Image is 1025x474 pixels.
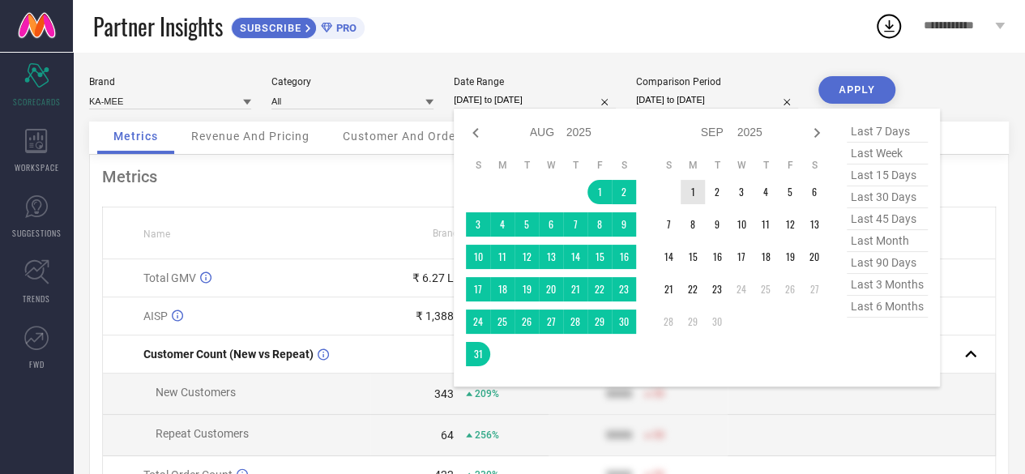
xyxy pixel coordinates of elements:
[847,208,928,230] span: last 45 days
[13,96,61,108] span: SCORECARDS
[15,161,59,173] span: WORKSPACE
[466,342,490,366] td: Sun Aug 31 2025
[12,227,62,239] span: SUGGESTIONS
[847,121,928,143] span: last 7 days
[515,212,539,237] td: Tue Aug 05 2025
[754,277,778,301] td: Thu Sep 25 2025
[454,92,616,109] input: Select date range
[705,212,729,237] td: Tue Sep 09 2025
[271,76,433,88] div: Category
[343,130,467,143] span: Customer And Orders
[874,11,903,41] div: Open download list
[587,180,612,204] td: Fri Aug 01 2025
[681,159,705,172] th: Monday
[729,212,754,237] td: Wed Sep 10 2025
[636,92,798,109] input: Select comparison period
[802,212,826,237] td: Sat Sep 13 2025
[847,252,928,274] span: last 90 days
[802,277,826,301] td: Sat Sep 27 2025
[656,277,681,301] td: Sun Sep 21 2025
[778,212,802,237] td: Fri Sep 12 2025
[778,245,802,269] td: Fri Sep 19 2025
[156,427,249,440] span: Repeat Customers
[754,180,778,204] td: Thu Sep 04 2025
[490,310,515,334] td: Mon Aug 25 2025
[563,245,587,269] td: Thu Aug 14 2025
[466,310,490,334] td: Sun Aug 24 2025
[539,277,563,301] td: Wed Aug 20 2025
[847,186,928,208] span: last 30 days
[466,159,490,172] th: Sunday
[612,159,636,172] th: Saturday
[23,293,50,305] span: TRENDS
[681,212,705,237] td: Mon Sep 08 2025
[612,277,636,301] td: Sat Aug 23 2025
[466,277,490,301] td: Sun Aug 17 2025
[539,245,563,269] td: Wed Aug 13 2025
[441,429,454,442] div: 64
[587,212,612,237] td: Fri Aug 08 2025
[656,212,681,237] td: Sun Sep 07 2025
[454,76,616,88] div: Date Range
[802,245,826,269] td: Sat Sep 20 2025
[539,159,563,172] th: Wednesday
[232,22,305,34] span: SUBSCRIBE
[778,180,802,204] td: Fri Sep 05 2025
[847,143,928,164] span: last week
[729,277,754,301] td: Wed Sep 24 2025
[818,76,895,104] button: APPLY
[705,310,729,334] td: Tue Sep 30 2025
[466,245,490,269] td: Sun Aug 10 2025
[563,310,587,334] td: Thu Aug 28 2025
[515,277,539,301] td: Tue Aug 19 2025
[412,271,454,284] div: ₹ 6.27 L
[778,277,802,301] td: Fri Sep 26 2025
[515,310,539,334] td: Tue Aug 26 2025
[847,164,928,186] span: last 15 days
[681,245,705,269] td: Mon Sep 15 2025
[29,358,45,370] span: FWD
[539,212,563,237] td: Wed Aug 06 2025
[515,245,539,269] td: Tue Aug 12 2025
[490,277,515,301] td: Mon Aug 18 2025
[475,429,499,441] span: 256%
[587,159,612,172] th: Friday
[113,130,158,143] span: Metrics
[515,159,539,172] th: Tuesday
[729,159,754,172] th: Wednesday
[143,271,196,284] span: Total GMV
[490,245,515,269] td: Mon Aug 11 2025
[847,296,928,318] span: last 6 months
[612,310,636,334] td: Sat Aug 30 2025
[705,180,729,204] td: Tue Sep 02 2025
[89,76,251,88] div: Brand
[778,159,802,172] th: Friday
[191,130,310,143] span: Revenue And Pricing
[705,159,729,172] th: Tuesday
[653,429,664,441] span: 50
[681,310,705,334] td: Mon Sep 29 2025
[539,310,563,334] td: Wed Aug 27 2025
[433,228,486,239] span: Brand Value
[587,310,612,334] td: Fri Aug 29 2025
[612,180,636,204] td: Sat Aug 02 2025
[636,76,798,88] div: Comparison Period
[102,167,996,186] div: Metrics
[705,245,729,269] td: Tue Sep 16 2025
[729,245,754,269] td: Wed Sep 17 2025
[807,123,826,143] div: Next month
[416,310,454,322] div: ₹ 1,388
[656,245,681,269] td: Sun Sep 14 2025
[475,388,499,399] span: 209%
[656,310,681,334] td: Sun Sep 28 2025
[802,180,826,204] td: Sat Sep 06 2025
[606,387,632,400] div: 9999
[606,429,632,442] div: 9999
[729,180,754,204] td: Wed Sep 03 2025
[434,387,454,400] div: 343
[681,180,705,204] td: Mon Sep 01 2025
[332,22,357,34] span: PRO
[231,13,365,39] a: SUBSCRIBEPRO
[847,274,928,296] span: last 3 months
[490,212,515,237] td: Mon Aug 04 2025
